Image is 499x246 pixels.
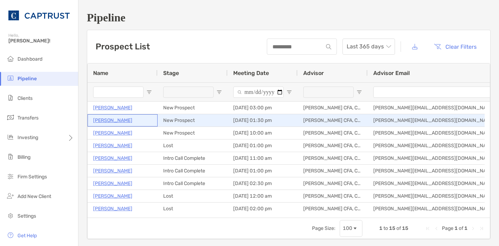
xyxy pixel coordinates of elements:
[6,172,15,180] img: firm-settings icon
[216,89,222,95] button: Open Filter Menu
[8,38,74,44] span: [PERSON_NAME]!
[93,70,108,76] span: Name
[464,225,467,231] span: 1
[298,203,368,215] div: [PERSON_NAME] CFA, CAIA, CFP®
[429,39,482,54] button: Clear Filters
[228,114,298,127] div: [DATE] 01:30 pm
[298,152,368,164] div: [PERSON_NAME] CFA, CAIA, CFP®
[158,177,228,190] div: Intro Call Complete
[158,139,228,152] div: Lost
[158,102,228,114] div: New Prospect
[93,154,132,163] a: [PERSON_NAME]
[158,127,228,139] div: New Prospect
[233,70,269,76] span: Meeting Date
[298,177,368,190] div: [PERSON_NAME] CFA, CAIA, CFP®
[18,56,42,62] span: Dashboard
[425,226,431,231] div: First Page
[228,127,298,139] div: [DATE] 10:00 am
[6,192,15,200] img: add_new_client icon
[298,127,368,139] div: [PERSON_NAME] CFA, CAIA, CFP®
[434,226,439,231] div: Previous Page
[228,190,298,202] div: [DATE] 12:00 am
[158,152,228,164] div: Intro Call Complete
[228,165,298,177] div: [DATE] 01:00 pm
[18,193,51,199] span: Add New Client
[87,11,491,24] h1: Pipeline
[93,204,132,213] a: [PERSON_NAME]
[343,225,352,231] div: 100
[356,89,362,95] button: Open Filter Menu
[158,190,228,202] div: Lost
[6,152,15,161] img: billing icon
[163,70,179,76] span: Stage
[402,225,408,231] span: 15
[96,42,150,52] h3: Prospect List
[18,76,37,82] span: Pipeline
[233,87,284,98] input: Meeting Date Filter Input
[146,89,152,95] button: Open Filter Menu
[6,74,15,82] img: pipeline icon
[228,177,298,190] div: [DATE] 02:30 pm
[298,190,368,202] div: [PERSON_NAME] CFA, CAIA, CFP®
[298,139,368,152] div: [PERSON_NAME] CFA, CAIA, CFP®
[93,103,132,112] a: [PERSON_NAME]
[373,70,410,76] span: Advisor Email
[286,89,292,95] button: Open Filter Menu
[228,203,298,215] div: [DATE] 02:00 pm
[455,225,458,231] span: 1
[470,226,476,231] div: Next Page
[18,154,30,160] span: Billing
[158,114,228,127] div: New Prospect
[312,225,335,231] div: Page Size:
[228,152,298,164] div: [DATE] 11:00 am
[379,225,382,231] span: 1
[6,211,15,220] img: settings icon
[158,165,228,177] div: Intro Call Complete
[93,192,132,200] a: [PERSON_NAME]
[347,39,391,54] span: Last 365 days
[93,166,132,175] a: [PERSON_NAME]
[298,114,368,127] div: [PERSON_NAME] CFA, CAIA, CFP®
[93,116,132,125] a: [PERSON_NAME]
[6,54,15,63] img: dashboard icon
[228,139,298,152] div: [DATE] 01:00 pm
[6,113,15,122] img: transfers icon
[158,203,228,215] div: Lost
[6,231,15,239] img: get-help icon
[93,179,132,188] a: [PERSON_NAME]
[459,225,463,231] span: of
[8,3,70,28] img: CAPTRUST Logo
[479,226,484,231] div: Last Page
[383,225,388,231] span: to
[396,225,401,231] span: of
[442,225,453,231] span: Page
[303,70,324,76] span: Advisor
[298,102,368,114] div: [PERSON_NAME] CFA, CAIA, CFP®
[93,141,132,150] a: [PERSON_NAME]
[18,174,47,180] span: Firm Settings
[6,133,15,141] img: investing icon
[228,102,298,114] div: [DATE] 03:00 pm
[340,220,362,237] div: Page Size
[6,94,15,102] img: clients icon
[18,95,33,101] span: Clients
[93,129,132,137] a: [PERSON_NAME]
[326,44,331,49] img: input icon
[18,135,38,141] span: Investing
[18,115,39,121] span: Transfers
[389,225,395,231] span: 15
[93,87,144,98] input: Name Filter Input
[18,213,36,219] span: Settings
[18,233,37,239] span: Get Help
[298,165,368,177] div: [PERSON_NAME] CFA, CAIA, CFP®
